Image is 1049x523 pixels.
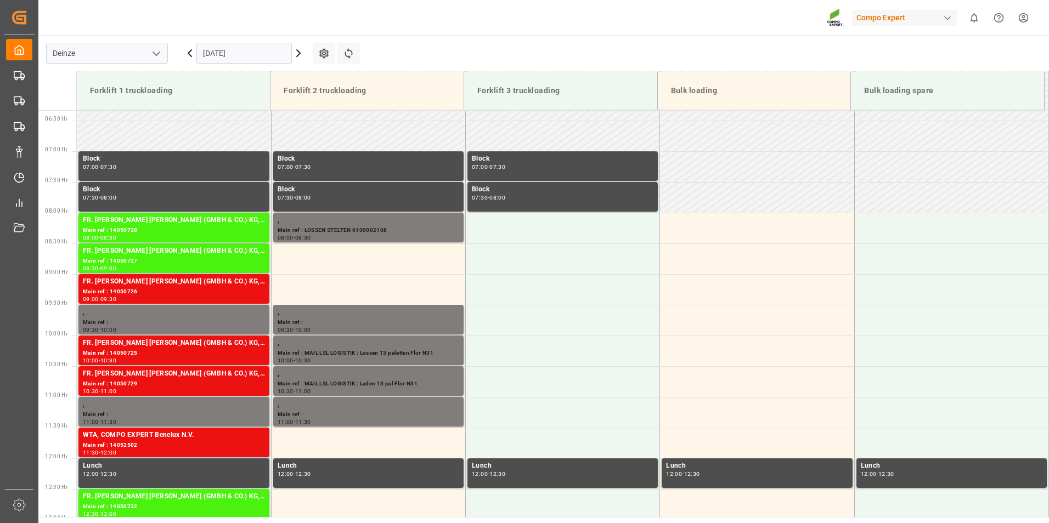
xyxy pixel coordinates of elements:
[295,419,311,424] div: 11:30
[488,471,489,476] div: -
[278,471,294,476] div: 12:00
[294,235,295,240] div: -
[99,195,100,200] div: -
[489,471,505,476] div: 12:30
[100,195,116,200] div: 08:00
[100,297,116,302] div: 09:30
[99,389,100,394] div: -
[278,307,459,318] div: ,
[83,318,265,327] div: Main ref :
[472,184,653,195] div: Block
[294,164,295,169] div: -
[278,368,459,379] div: ,
[83,430,265,441] div: WTA, COMPO EXPERT Benelux N.V.
[45,238,67,245] span: 08:30 Hr
[489,195,505,200] div: 08:00
[83,307,265,318] div: ,
[295,471,311,476] div: 12:30
[83,257,265,266] div: Main ref : 14050727
[83,215,265,226] div: FR. [PERSON_NAME] [PERSON_NAME] (GMBH & CO.) KG, COMPO EXPERT Benelux N.V.
[682,471,684,476] div: -
[83,349,265,358] div: Main ref : 14050725
[878,471,894,476] div: 12:30
[666,461,848,471] div: Lunch
[83,441,265,450] div: Main ref : 14052502
[278,419,294,424] div: 11:00
[489,164,505,169] div: 07:30
[83,246,265,257] div: FR. [PERSON_NAME] [PERSON_NAME] (GMBH & CO.) KG, COMPO EXPERT Benelux N.V.
[83,491,265,502] div: FR. [PERSON_NAME] [PERSON_NAME] (GMBH & CO.) KG, COMPO EXPERT Benelux N.V.
[83,266,99,271] div: 08:30
[83,154,265,164] div: Block
[100,358,116,363] div: 10:30
[295,358,311,363] div: 10:30
[99,450,100,455] div: -
[488,195,489,200] div: -
[986,5,1011,30] button: Help Center
[45,361,67,367] span: 10:30 Hr
[196,43,292,64] input: DD.MM.YYYY
[962,5,986,30] button: show 0 new notifications
[278,318,459,327] div: Main ref :
[45,177,67,183] span: 07:30 Hr
[472,471,488,476] div: 12:00
[295,164,311,169] div: 07:30
[861,461,1042,471] div: Lunch
[278,215,459,226] div: ,
[45,269,67,275] span: 09:00 Hr
[83,226,265,235] div: Main ref : 14050728
[83,358,99,363] div: 10:00
[278,164,294,169] div: 07:00
[45,331,67,337] span: 10:00 Hr
[473,81,648,101] div: Forklift 3 truckloading
[472,164,488,169] div: 07:00
[83,389,99,394] div: 10:30
[99,235,100,240] div: -
[684,471,700,476] div: 12:30
[45,453,67,459] span: 12:00 Hr
[100,450,116,455] div: 12:00
[861,471,877,476] div: 12:00
[99,266,100,271] div: -
[278,389,294,394] div: 10:30
[278,235,294,240] div: 08:00
[45,423,67,429] span: 11:30 Hr
[99,297,100,302] div: -
[472,461,653,471] div: Lunch
[45,146,67,152] span: 07:00 Hr
[278,349,459,358] div: Main ref : MAIL LSL LOGISTIK : Lossen 13 paletten Flor N31
[100,389,116,394] div: 11:00
[860,81,1035,101] div: Bulk loading spare
[83,399,265,410] div: ,
[99,358,100,363] div: -
[83,164,99,169] div: 07:00
[83,471,99,476] div: 12:00
[148,45,164,62] button: open menu
[294,195,295,200] div: -
[278,184,459,195] div: Block
[472,154,653,164] div: Block
[667,81,842,101] div: Bulk loading
[83,410,265,419] div: Main ref :
[472,195,488,200] div: 07:30
[100,511,116,516] div: 13:00
[83,235,99,240] div: 08:00
[83,195,99,200] div: 07:30
[83,511,99,516] div: 12:30
[83,379,265,389] div: Main ref : 14050729
[45,208,67,214] span: 08:00 Hr
[83,276,265,287] div: FR. [PERSON_NAME] [PERSON_NAME] (GMBH & CO.) KG, COMPO EXPERT Benelux N.V.
[278,226,459,235] div: Main ref : LOSSEN STELTEN 6100002108
[83,338,265,349] div: FR. [PERSON_NAME] [PERSON_NAME] (GMBH & CO.) KG, COMPO EXPERT Benelux N.V.
[83,297,99,302] div: 09:00
[278,195,294,200] div: 07:30
[99,471,100,476] div: -
[295,235,311,240] div: 08:30
[83,184,265,195] div: Block
[295,327,311,332] div: 10:00
[294,419,295,424] div: -
[852,10,957,26] div: Compo Expert
[294,327,295,332] div: -
[294,358,295,363] div: -
[100,235,116,240] div: 08:30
